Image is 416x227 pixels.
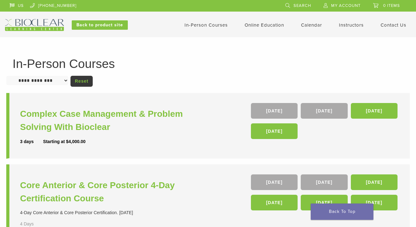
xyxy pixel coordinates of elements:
[351,174,398,190] a: [DATE]
[251,174,399,214] div: , , , , ,
[251,123,298,139] a: [DATE]
[20,179,210,205] a: Core Anterior & Core Posterior 4-Day Certification Course
[13,58,403,70] h1: In-Person Courses
[20,107,210,134] a: Complex Case Management & Problem Solving With Bioclear
[251,174,298,190] a: [DATE]
[301,103,347,119] a: [DATE]
[301,22,322,28] a: Calendar
[72,20,128,30] a: Back to product site
[339,22,364,28] a: Instructors
[70,76,93,87] a: Reset
[20,138,43,145] div: 3 days
[43,138,86,145] div: Starting at $4,000.00
[251,103,399,142] div: , , ,
[301,174,347,190] a: [DATE]
[20,209,210,216] div: 4-Day Core Anterior & Core Posterior Certification. [DATE]
[351,195,398,210] a: [DATE]
[294,3,311,8] span: Search
[245,22,284,28] a: Online Education
[251,103,298,119] a: [DATE]
[383,3,400,8] span: 0 items
[351,103,398,119] a: [DATE]
[185,22,228,28] a: In-Person Courses
[5,19,64,31] img: Bioclear
[251,195,298,210] a: [DATE]
[301,195,347,210] a: [DATE]
[381,22,406,28] a: Contact Us
[311,204,373,220] a: Back To Top
[331,3,361,8] span: My Account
